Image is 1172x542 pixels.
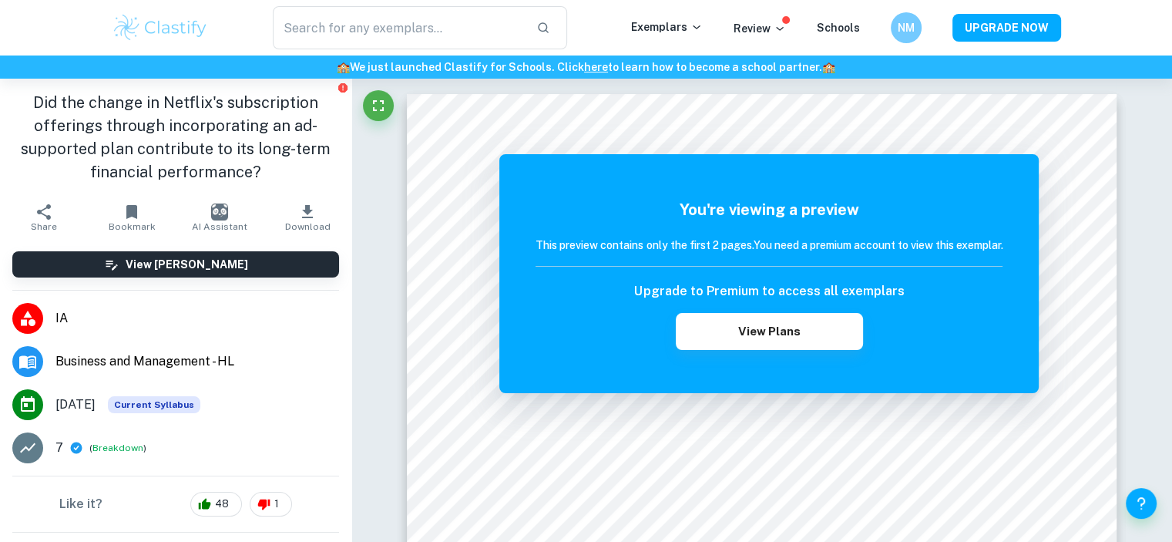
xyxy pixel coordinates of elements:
span: 1 [266,497,287,512]
span: 48 [207,497,237,512]
span: Current Syllabus [108,396,200,413]
p: Review [734,20,786,37]
button: Report issue [337,82,348,93]
button: Breakdown [92,441,143,455]
h6: We just launched Clastify for Schools. Click to learn how to become a school partner. [3,59,1169,76]
h6: NM [897,19,915,36]
p: Exemplars [631,19,703,35]
div: This exemplar is based on the current syllabus. Feel free to refer to it for inspiration/ideas wh... [108,396,200,413]
span: IA [55,309,339,328]
span: Bookmark [109,221,156,232]
a: here [584,61,608,73]
button: Help and Feedback [1126,488,1157,519]
button: Bookmark [88,196,176,239]
p: 7 [55,439,63,457]
h6: View [PERSON_NAME] [126,256,248,273]
button: AI Assistant [176,196,264,239]
span: AI Assistant [192,221,247,232]
h6: Upgrade to Premium to access all exemplars [634,282,904,301]
a: Schools [817,22,860,34]
span: Share [31,221,57,232]
img: Clastify logo [112,12,210,43]
button: View [PERSON_NAME] [12,251,339,278]
span: 🏫 [822,61,835,73]
img: AI Assistant [211,204,228,221]
h5: You're viewing a preview [536,198,1002,221]
button: NM [891,12,922,43]
h6: Like it? [59,495,102,513]
span: [DATE] [55,396,96,414]
h1: Did the change in Netflix's subscription offerings through incorporating an ad-supported plan con... [12,91,339,183]
button: Download [264,196,351,239]
input: Search for any exemplars... [273,6,525,49]
button: UPGRADE NOW [952,14,1061,42]
button: Fullscreen [363,90,394,121]
span: ( ) [89,441,146,456]
span: 🏫 [337,61,350,73]
span: Download [285,221,331,232]
button: View Plans [676,313,862,350]
span: Business and Management - HL [55,352,339,371]
h6: This preview contains only the first 2 pages. You need a premium account to view this exemplar. [536,237,1002,254]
